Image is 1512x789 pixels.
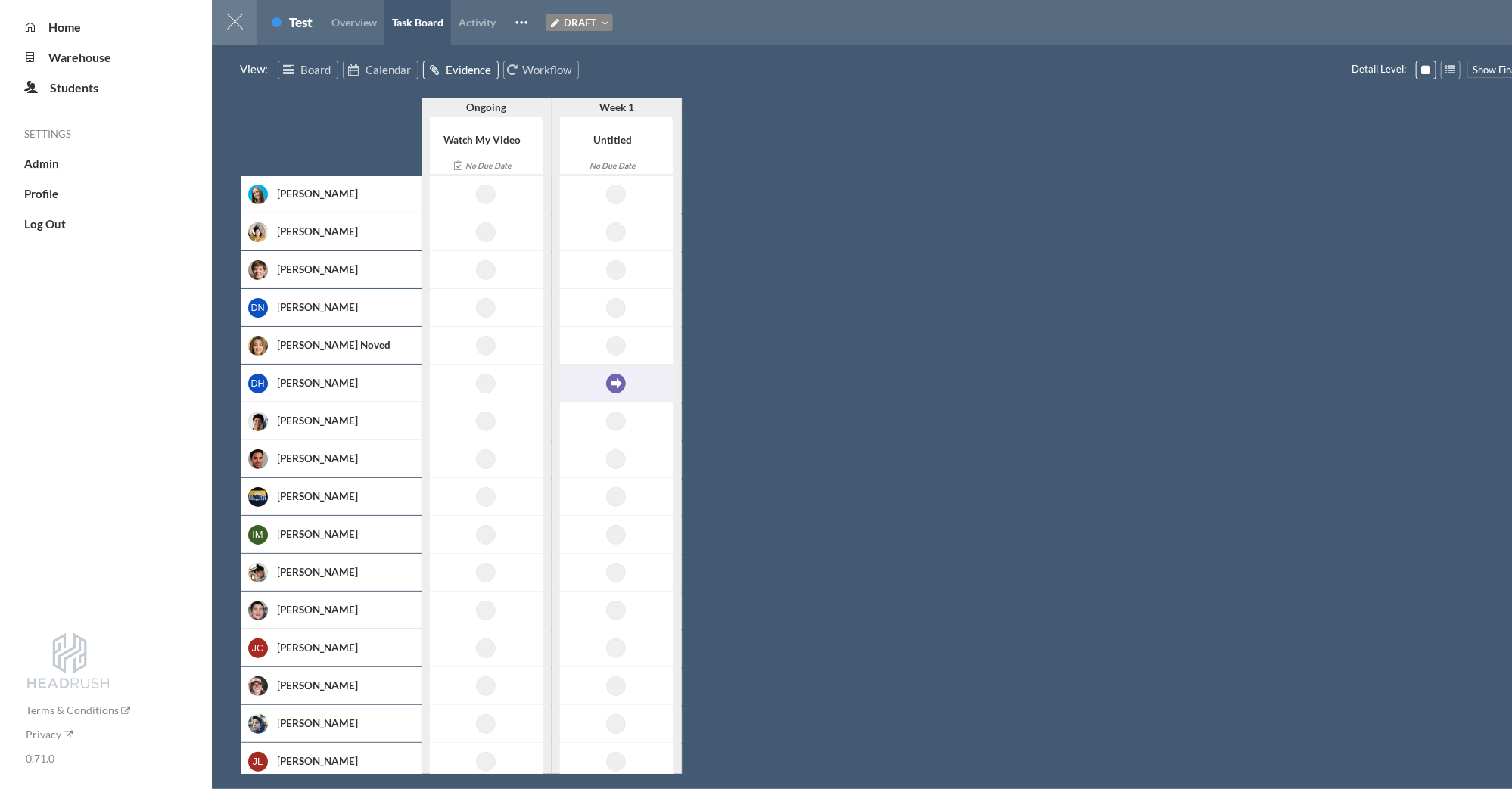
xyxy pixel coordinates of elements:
[38,80,98,95] a: Students
[278,224,406,240] div: Brooklyn Fisher
[26,704,130,716] a: Terms & Conditions
[446,63,491,76] span: Evidence
[241,61,273,79] span: View :
[278,564,406,580] div: Jacob Jones
[459,16,496,29] span: Activity
[252,529,263,540] span: IM
[24,128,71,140] span: Settings
[248,563,268,582] img: image
[366,63,411,76] span: Calendar
[250,303,264,313] span: DN
[278,716,406,732] div: Jerome Bell
[278,262,406,278] div: Christopher Allen
[552,100,682,116] div: Week 1
[503,61,579,79] a: Workflow
[564,17,596,29] span: Draft
[278,300,406,315] div: Damien Namien
[253,756,263,767] span: JL
[248,222,268,242] img: image
[422,100,552,116] div: Ongoing
[24,217,66,231] a: Log Out
[278,61,338,79] a: Board
[444,134,521,146] span: Watch My Video
[248,487,268,507] img: image
[289,14,313,35] div: Test
[331,16,377,29] span: Overview
[278,451,406,467] div: Fahim Ahmed
[278,375,406,391] div: Derek Holden
[26,728,73,741] a: Privacy
[37,50,112,64] a: Warehouse
[289,14,313,30] div: Test
[278,640,406,656] div: James Carlson
[49,20,82,34] span: Home
[278,489,406,505] div: Grace Krukowski
[248,676,268,696] img: image
[50,80,98,95] span: Students
[278,602,406,618] div: Jacob Jones
[24,187,58,200] a: Profile
[248,185,268,204] img: image
[1352,61,1411,79] span: Detail Level :
[49,50,112,64] span: Warehouse
[522,63,571,76] span: Workflow
[248,260,268,280] img: image
[26,752,54,765] span: 0.71.0
[248,412,268,431] img: image
[248,601,268,620] img: image
[300,63,331,76] span: Board
[248,336,268,356] img: image
[593,134,632,146] span: Untitled
[465,161,512,170] span: No Due Date
[278,753,406,769] div: Jerome Leblanc
[278,678,406,694] div: Jane Cooper
[423,61,499,79] a: Evidence
[248,714,268,734] img: image
[343,61,418,79] a: Calendar
[590,161,636,170] span: No Due Date
[392,16,443,29] span: Task Board
[278,186,406,202] div: Ayesha Pena
[278,527,406,542] div: Issac Melendez
[278,337,406,353] div: Denna Noved
[248,449,268,469] img: image
[278,413,406,429] div: Devon Lane
[252,642,264,654] span: JC
[37,20,82,34] a: Home
[546,14,613,31] button: Draft
[24,157,59,170] a: Admin
[250,378,264,389] span: DH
